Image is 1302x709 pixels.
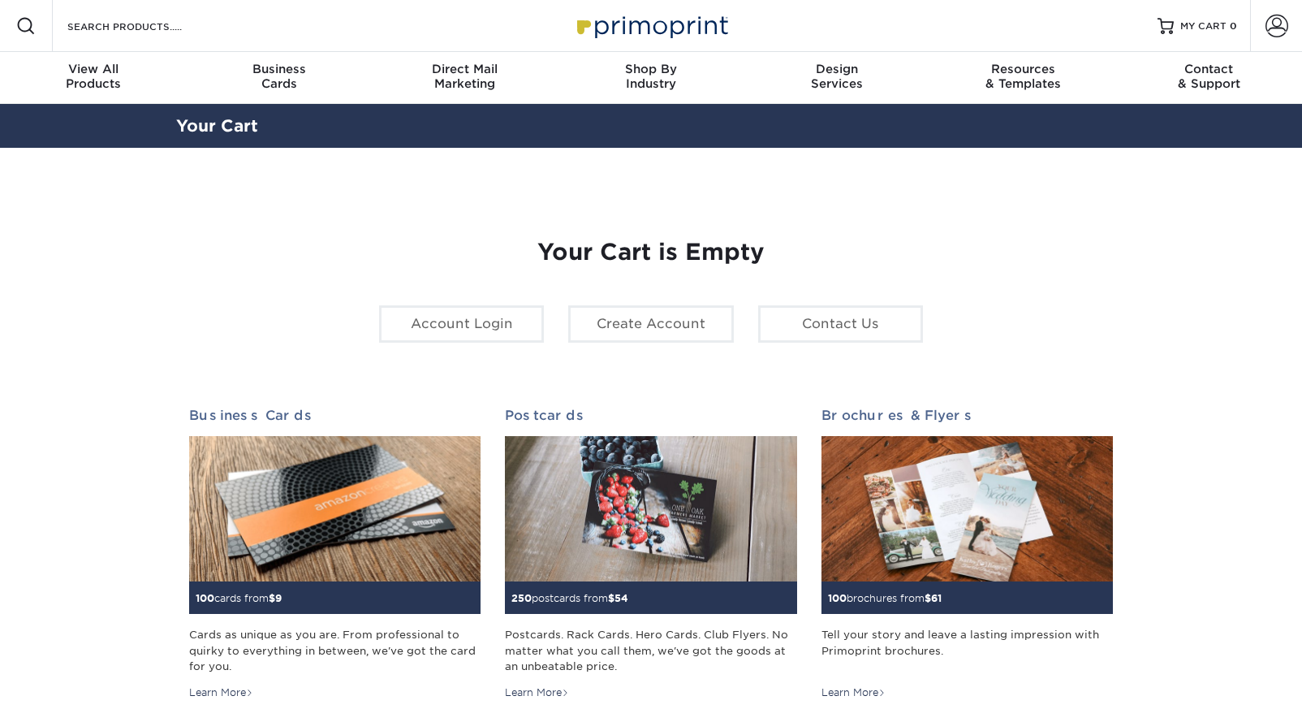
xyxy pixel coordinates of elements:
[828,592,942,604] small: brochures from
[189,408,481,700] a: Business Cards 100cards from$9 Cards as unique as you are. From professional to quirky to everyth...
[372,62,558,76] span: Direct Mail
[930,62,1116,76] span: Resources
[744,52,930,104] a: DesignServices
[66,16,224,36] input: SEARCH PRODUCTS.....
[821,436,1113,582] img: Brochures & Flyers
[570,8,732,43] img: Primoprint
[379,305,544,343] a: Account Login
[608,592,614,604] span: $
[744,62,930,76] span: Design
[511,592,628,604] small: postcards from
[821,408,1113,423] h2: Brochures & Flyers
[1116,52,1302,104] a: Contact& Support
[189,685,253,700] div: Learn More
[189,408,481,423] h2: Business Cards
[189,436,481,582] img: Business Cards
[505,408,796,700] a: Postcards 250postcards from$54 Postcards. Rack Cards. Hero Cards. Club Flyers. No matter what you...
[931,592,942,604] span: 61
[186,62,372,76] span: Business
[189,627,481,674] div: Cards as unique as you are. From professional to quirky to everything in between, we've got the c...
[505,436,796,582] img: Postcards
[372,52,558,104] a: Direct MailMarketing
[505,627,796,674] div: Postcards. Rack Cards. Hero Cards. Club Flyers. No matter what you call them, we've got the goods...
[925,592,931,604] span: $
[821,408,1113,700] a: Brochures & Flyers 100brochures from$61 Tell your story and leave a lasting impression with Primo...
[744,62,930,91] div: Services
[1180,19,1227,33] span: MY CART
[196,592,282,604] small: cards from
[558,52,744,104] a: Shop ByIndustry
[505,408,796,423] h2: Postcards
[186,62,372,91] div: Cards
[828,592,847,604] span: 100
[1230,20,1237,32] span: 0
[275,592,282,604] span: 9
[558,62,744,76] span: Shop By
[558,62,744,91] div: Industry
[758,305,923,343] a: Contact Us
[505,685,569,700] div: Learn More
[176,116,258,136] a: Your Cart
[196,592,214,604] span: 100
[930,62,1116,91] div: & Templates
[511,592,532,604] span: 250
[186,52,372,104] a: BusinessCards
[269,592,275,604] span: $
[821,685,886,700] div: Learn More
[1116,62,1302,91] div: & Support
[930,52,1116,104] a: Resources& Templates
[1116,62,1302,76] span: Contact
[568,305,733,343] a: Create Account
[189,239,1113,266] h1: Your Cart is Empty
[614,592,628,604] span: 54
[372,62,558,91] div: Marketing
[821,627,1113,674] div: Tell your story and leave a lasting impression with Primoprint brochures.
